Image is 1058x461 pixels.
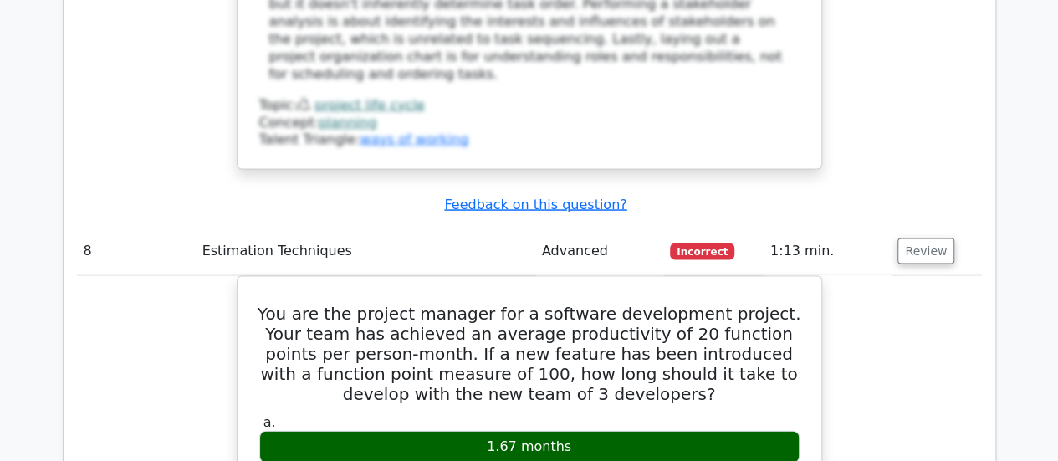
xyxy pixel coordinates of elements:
[444,196,626,212] a: Feedback on this question?
[259,96,800,148] div: Talent Triangle:
[259,114,800,131] div: Concept:
[670,243,734,259] span: Incorrect
[77,227,196,274] td: 8
[360,131,468,146] a: ways of working
[263,413,276,429] span: a.
[535,227,664,274] td: Advanced
[196,227,535,274] td: Estimation Techniques
[897,238,954,264] button: Review
[764,227,891,274] td: 1:13 min.
[319,114,376,130] a: planning
[259,96,800,114] div: Topic:
[258,303,801,403] h5: You are the project manager for a software development project. Your team has achieved an average...
[314,96,424,112] a: project life cycle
